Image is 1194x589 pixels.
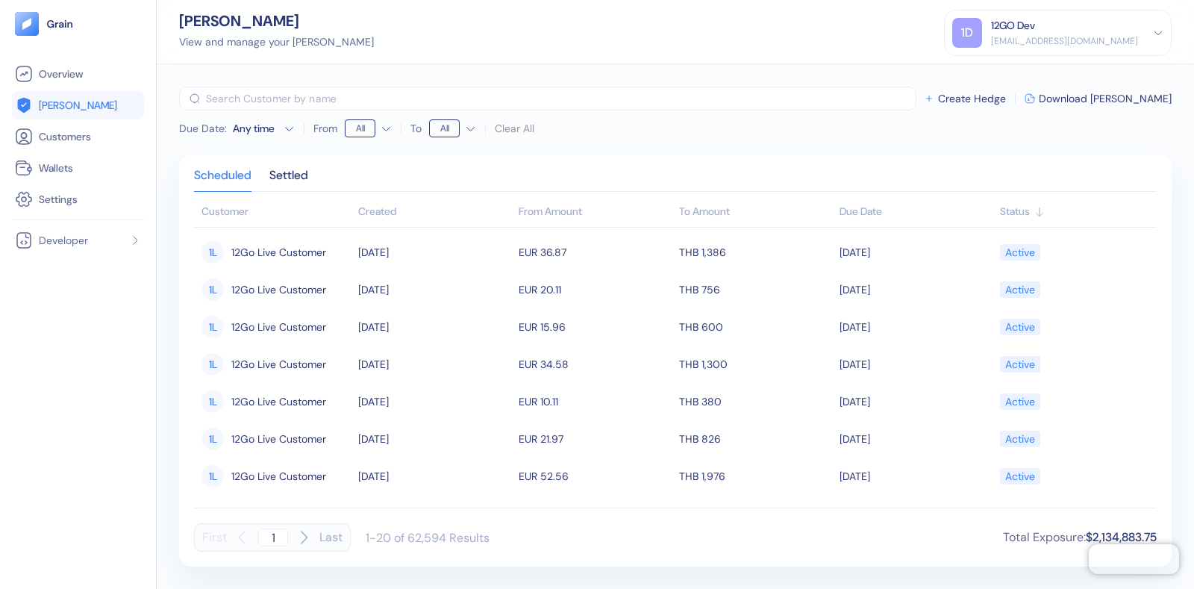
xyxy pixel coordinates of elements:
[233,121,278,136] div: Any time
[206,87,916,110] input: Search Customer by name
[231,426,326,452] span: 12Go Live Customer
[515,346,675,383] td: EUR 34.58
[836,308,996,346] td: [DATE]
[231,314,326,340] span: 12Go Live Customer
[924,93,1006,104] button: Create Hedge
[39,129,91,144] span: Customers
[1005,464,1035,489] div: Active
[179,34,374,50] div: View and manage your [PERSON_NAME]
[515,308,675,346] td: EUR 15.96
[354,234,515,271] td: [DATE]
[991,18,1035,34] div: 12GO Dev
[179,121,295,136] button: Due Date:Any time
[201,353,224,375] div: 1L
[410,123,422,134] label: To
[201,316,224,338] div: 1L
[675,198,836,228] th: To Amount
[1005,426,1035,452] div: Active
[515,383,675,420] td: EUR 10.11
[938,93,1006,104] span: Create Hedge
[952,18,982,48] div: 1D
[354,495,515,532] td: [DATE]
[231,352,326,377] span: 12Go Live Customer
[15,65,141,83] a: Overview
[354,271,515,308] td: [DATE]
[15,159,141,177] a: Wallets
[836,346,996,383] td: [DATE]
[675,308,836,346] td: THB 600
[1039,93,1172,104] span: Download [PERSON_NAME]
[358,204,511,219] div: Sort ascending
[15,96,141,114] a: [PERSON_NAME]
[836,234,996,271] td: [DATE]
[231,277,326,302] span: 12Go Live Customer
[1025,93,1172,104] button: Download [PERSON_NAME]
[675,495,836,532] td: THB 1,000
[179,13,374,28] div: [PERSON_NAME]
[836,271,996,308] td: [DATE]
[46,19,74,29] img: logo
[515,234,675,271] td: EUR 36.87
[836,383,996,420] td: [DATE]
[991,34,1138,48] div: [EMAIL_ADDRESS][DOMAIN_NAME]
[39,161,73,175] span: Wallets
[675,383,836,420] td: THB 380
[39,98,117,113] span: [PERSON_NAME]
[675,234,836,271] td: THB 1,386
[201,241,224,264] div: 1L
[675,271,836,308] td: THB 756
[269,170,308,191] div: Settled
[1005,240,1035,265] div: Active
[231,501,326,526] span: 12Go Live Customer
[1003,529,1157,546] div: Total Exposure :
[231,389,326,414] span: 12Go Live Customer
[201,428,224,450] div: 1L
[354,383,515,420] td: [DATE]
[515,458,675,495] td: EUR 52.56
[366,530,490,546] div: 1-20 of 62,594 Results
[313,123,337,134] label: From
[1005,352,1035,377] div: Active
[15,12,39,36] img: logo-tablet-V2.svg
[836,458,996,495] td: [DATE]
[429,116,476,140] button: To
[345,116,392,140] button: From
[1089,544,1179,574] iframe: Chatra live chat
[179,121,227,136] span: Due Date :
[515,495,675,532] td: EUR 26.6
[675,346,836,383] td: THB 1,300
[319,523,343,552] button: Last
[1005,314,1035,340] div: Active
[202,523,227,552] button: First
[515,198,675,228] th: From Amount
[39,66,83,81] span: Overview
[836,495,996,532] td: [DATE]
[354,346,515,383] td: [DATE]
[201,390,224,413] div: 1L
[1005,389,1035,414] div: Active
[675,458,836,495] td: THB 1,976
[15,190,141,208] a: Settings
[201,278,224,301] div: 1L
[231,464,326,489] span: 12Go Live Customer
[354,458,515,495] td: [DATE]
[231,240,326,265] span: 12Go Live Customer
[836,420,996,458] td: [DATE]
[15,128,141,146] a: Customers
[840,204,993,219] div: Sort ascending
[1005,277,1035,302] div: Active
[39,233,88,248] span: Developer
[354,420,515,458] td: [DATE]
[1000,204,1149,219] div: Sort ascending
[515,420,675,458] td: EUR 21.97
[675,420,836,458] td: THB 826
[201,465,224,487] div: 1L
[1086,529,1157,545] span: $2,134,883.75
[1005,501,1035,526] div: Active
[515,271,675,308] td: EUR 20.11
[354,308,515,346] td: [DATE]
[194,198,354,228] th: Customer
[39,192,78,207] span: Settings
[194,170,251,191] div: Scheduled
